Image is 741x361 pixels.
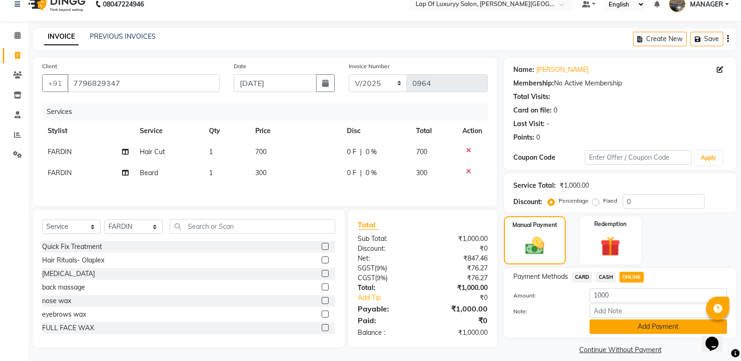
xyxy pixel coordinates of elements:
[209,148,213,156] span: 1
[358,264,374,272] span: SGST
[590,288,727,303] input: Amount
[67,74,220,92] input: Search by Name/Mobile/Email/Code
[349,62,389,71] label: Invoice Number
[691,32,723,46] button: Save
[347,168,356,178] span: 0 F
[42,62,57,71] label: Client
[234,62,246,71] label: Date
[255,169,266,177] span: 300
[633,32,687,46] button: Create New
[351,244,423,254] div: Discount:
[48,148,72,156] span: FARDIN
[203,120,250,142] th: Qty
[170,219,335,234] input: Search or Scan
[140,169,158,177] span: Beard
[42,269,95,279] div: [MEDICAL_DATA]
[42,255,104,265] div: Hair Rituals- Olaplex
[513,197,542,207] div: Discount:
[42,296,71,306] div: nose wax
[519,235,550,257] img: _cash.svg
[42,120,134,142] th: Stylist
[423,303,495,314] div: ₹1,000.00
[42,74,68,92] button: +91
[596,272,616,283] span: CASH
[423,234,495,244] div: ₹1,000.00
[457,120,488,142] th: Action
[603,197,617,205] label: Fixed
[42,283,85,292] div: back massage
[42,323,94,333] div: FULL FACE WAX
[351,293,435,303] a: Add Tip
[506,307,582,316] label: Note:
[423,254,495,263] div: ₹847.46
[416,169,427,177] span: 300
[42,242,102,252] div: Quick Fix Treatment
[536,133,540,142] div: 0
[423,283,495,293] div: ₹1,000.00
[43,103,495,120] div: Services
[416,148,427,156] span: 700
[351,315,423,326] div: Paid:
[250,120,342,142] th: Price
[358,274,375,282] span: CGST
[44,28,79,45] a: INVOICE
[423,263,495,273] div: ₹76.27
[536,65,589,75] a: [PERSON_NAME]
[513,78,554,88] div: Membership:
[513,119,545,129] div: Last Visit:
[358,220,379,230] span: Total
[423,273,495,283] div: ₹76.27
[351,283,423,293] div: Total:
[594,220,626,228] label: Redemption
[513,153,584,163] div: Coupon Code
[513,133,534,142] div: Points:
[360,147,362,157] span: |
[423,244,495,254] div: ₹0
[590,304,727,318] input: Add Note
[376,264,385,272] span: 9%
[134,120,203,142] th: Service
[513,181,556,191] div: Service Total:
[360,168,362,178] span: |
[351,234,423,244] div: Sub Total:
[351,263,423,273] div: ( )
[513,92,550,102] div: Total Visits:
[572,272,592,283] span: CARD
[506,291,582,300] label: Amount:
[506,345,734,355] a: Continue Without Payment
[377,274,386,282] span: 9%
[702,324,732,352] iframe: chat widget
[423,328,495,338] div: ₹1,000.00
[513,78,727,88] div: No Active Membership
[594,234,626,259] img: _gift.svg
[341,120,410,142] th: Disc
[347,147,356,157] span: 0 F
[512,221,557,229] label: Manual Payment
[209,169,213,177] span: 1
[585,150,691,165] input: Enter Offer / Coupon Code
[351,273,423,283] div: ( )
[547,119,549,129] div: -
[351,303,423,314] div: Payable:
[513,106,552,115] div: Card on file:
[560,181,589,191] div: ₹1,000.00
[366,168,377,178] span: 0 %
[513,272,568,282] span: Payment Methods
[42,310,86,319] div: eyebrows wax
[351,254,423,263] div: Net:
[140,148,165,156] span: Hair Cut
[590,319,727,334] button: Add Payment
[366,147,377,157] span: 0 %
[423,315,495,326] div: ₹0
[435,293,495,303] div: ₹0
[513,65,534,75] div: Name:
[48,169,72,177] span: FARDIN
[559,197,589,205] label: Percentage
[554,106,557,115] div: 0
[90,32,156,41] a: PREVIOUS INVOICES
[351,328,423,338] div: Balance :
[410,120,457,142] th: Total
[619,272,644,283] span: ONLINE
[695,151,722,165] button: Apply
[255,148,266,156] span: 700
